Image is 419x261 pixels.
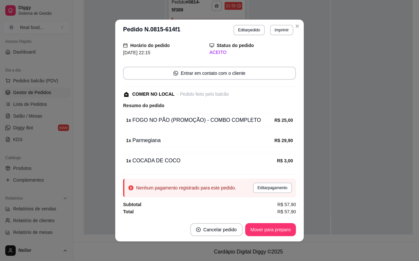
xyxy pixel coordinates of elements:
[253,183,292,193] button: Editarpagamento
[136,185,236,191] div: Nenhum pagamento registrado para este pedido.
[123,209,134,214] strong: Total
[126,137,274,144] div: Parmegiana
[270,25,293,35] button: Imprimir
[277,208,296,215] span: R$ 57,90
[123,67,296,80] button: whats-appEntrar em contato com o cliente
[130,43,170,48] strong: Horário do pedido
[209,43,214,48] span: desktop
[233,25,264,35] button: Editarpedido
[277,158,293,163] strong: R$ 3,00
[123,25,180,35] h3: Pedido N. 0815-614f1
[126,157,277,165] div: COCADA DE COCO
[123,202,141,207] strong: Subtotal
[292,21,302,31] button: Close
[123,103,164,108] strong: Resumo do pedido
[126,116,274,124] div: FOGO NO PÃO (PROMOÇÃO) - COMBO COMPLETO
[274,118,293,123] strong: R$ 25,00
[126,138,131,143] strong: 1 x
[277,201,296,208] span: R$ 57,90
[217,43,254,48] strong: Status do pedido
[190,223,243,236] button: close-circleCancelar pedido
[126,158,131,163] strong: 1 x
[209,49,296,56] div: ACEITO
[123,43,128,48] span: calendar
[123,50,150,55] span: [DATE] 22:15
[173,71,178,75] span: whats-app
[177,91,229,98] div: - Pedido feito pelo balcão
[132,91,174,98] div: COMER NO LOCAL
[126,118,131,123] strong: 1 x
[196,227,201,232] span: close-circle
[274,138,293,143] strong: R$ 29,90
[245,223,296,236] button: Mover para preparo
